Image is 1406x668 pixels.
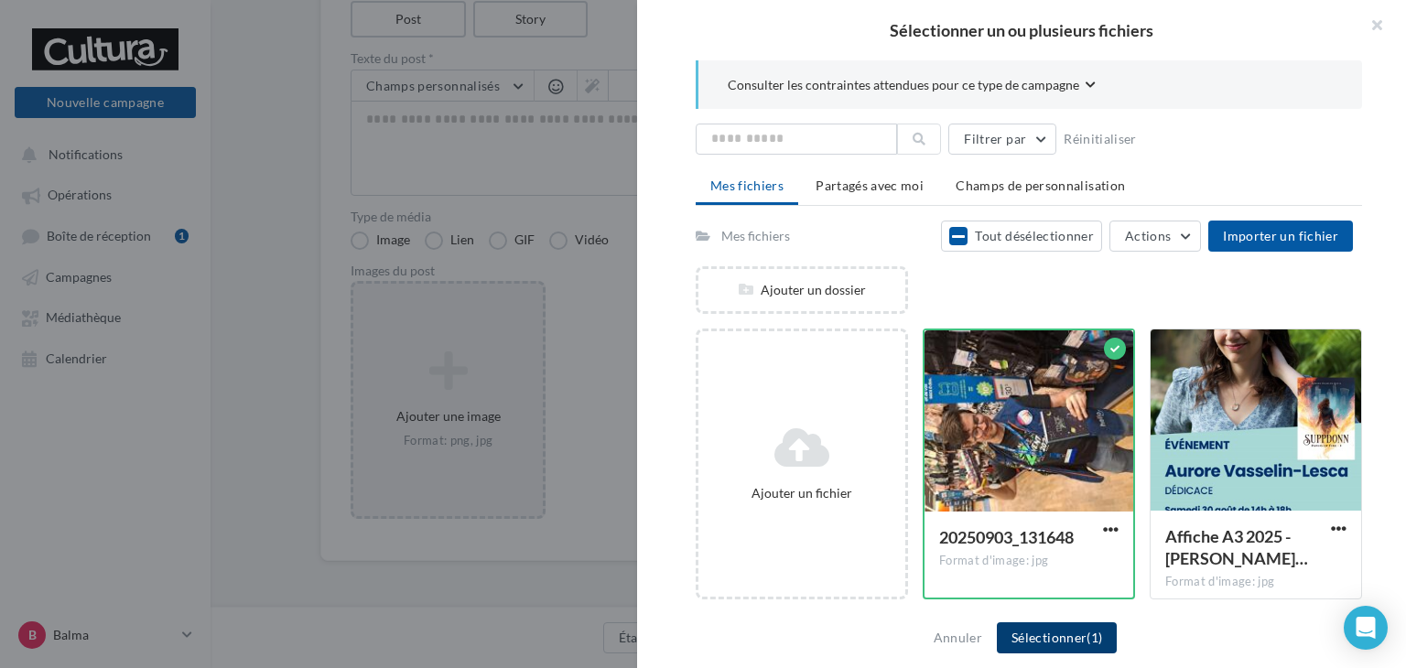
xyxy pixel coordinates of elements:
div: Open Intercom Messenger [1344,606,1388,650]
button: Filtrer par [948,124,1056,155]
button: Actions [1109,221,1201,252]
div: Mes fichiers [721,227,790,245]
span: Partagés avec moi [816,178,924,193]
button: Tout désélectionner [941,221,1102,252]
button: Annuler [926,627,990,649]
div: Ajouter un fichier [706,484,898,502]
span: Consulter les contraintes attendues pour ce type de campagne [728,76,1079,94]
div: Format d'image: jpg [939,553,1119,569]
button: Consulter les contraintes attendues pour ce type de campagne [728,75,1096,98]
div: Format d'image: jpg [1165,574,1347,590]
div: Ajouter un dossier [698,281,905,299]
span: Actions [1125,228,1171,243]
span: Affiche A3 2025 - Aurore Vasselin-Lesca 30.08.2025 (2) [1165,526,1308,568]
span: Importer un fichier [1223,228,1338,243]
span: 20250903_131648 [939,527,1074,547]
span: Mes fichiers [710,178,784,193]
span: Champs de personnalisation [956,178,1125,193]
button: Importer un fichier [1208,221,1353,252]
span: (1) [1087,630,1102,645]
button: Sélectionner(1) [997,622,1117,653]
h2: Sélectionner un ou plusieurs fichiers [666,22,1377,38]
button: Réinitialiser [1056,128,1144,150]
